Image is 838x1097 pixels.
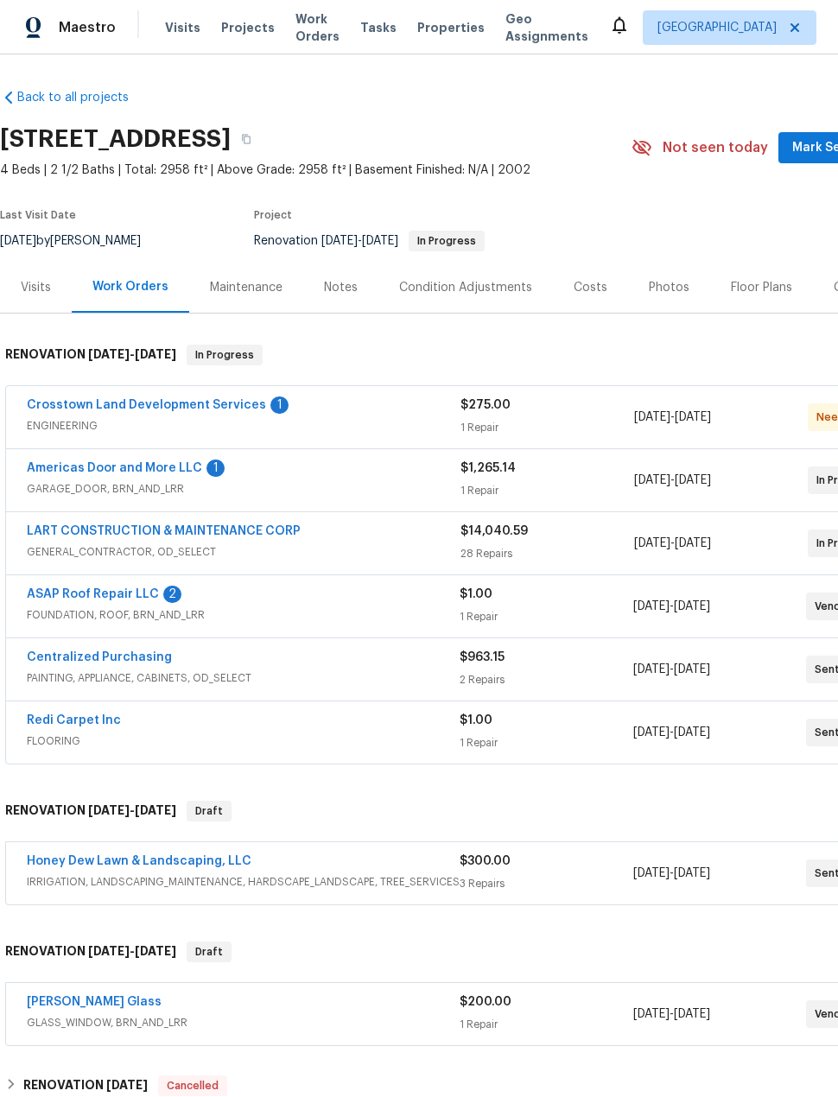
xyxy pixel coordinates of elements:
span: $963.15 [460,651,505,663]
span: - [633,724,710,741]
span: Work Orders [295,10,340,45]
span: - [633,865,710,882]
a: Honey Dew Lawn & Landscaping, LLC [27,855,251,867]
span: GLASS_WINDOW, BRN_AND_LRR [27,1014,460,1031]
span: - [88,804,176,816]
h6: RENOVATION [5,801,176,821]
span: ENGINEERING [27,417,460,434]
span: GENERAL_CONTRACTOR, OD_SELECT [27,543,460,561]
span: Renovation [254,235,485,247]
button: Copy Address [231,124,262,155]
span: Cancelled [160,1077,225,1094]
span: [DATE] [674,600,710,612]
span: [DATE] [634,537,670,549]
span: - [633,1005,710,1023]
div: 1 [206,460,225,477]
div: 3 Repairs [460,875,632,892]
span: [DATE] [88,945,130,957]
a: Centralized Purchasing [27,651,172,663]
a: Crosstown Land Development Services [27,399,266,411]
h6: RENOVATION [23,1075,148,1096]
a: Redi Carpet Inc [27,714,121,726]
span: [DATE] [674,867,710,879]
span: [DATE] [634,411,670,423]
a: ASAP Roof Repair LLC [27,588,159,600]
span: [DATE] [88,348,130,360]
span: [DATE] [675,411,711,423]
a: Americas Door and More LLC [27,462,202,474]
span: [DATE] [633,1008,670,1020]
span: Draft [188,943,230,961]
span: [DATE] [321,235,358,247]
span: [DATE] [675,537,711,549]
span: $1.00 [460,588,492,600]
span: In Progress [410,236,483,246]
div: Costs [574,279,607,296]
span: [DATE] [633,663,670,675]
span: - [634,472,711,489]
span: [DATE] [106,1079,148,1091]
span: Projects [221,19,275,36]
span: $1,265.14 [460,462,516,474]
span: [DATE] [674,726,710,739]
span: Visits [165,19,200,36]
span: [DATE] [674,663,710,675]
span: $1.00 [460,714,492,726]
span: [DATE] [675,474,711,486]
h6: RENOVATION [5,942,176,962]
span: [DATE] [674,1008,710,1020]
div: 1 Repair [460,419,634,436]
span: FLOORING [27,732,460,750]
div: 2 Repairs [460,671,632,688]
a: LART CONSTRUCTION & MAINTENANCE CORP [27,525,301,537]
div: 2 [163,586,181,603]
span: [DATE] [633,600,670,612]
div: 1 Repair [460,608,632,625]
span: Maestro [59,19,116,36]
span: $275.00 [460,399,511,411]
span: Draft [188,802,230,820]
div: Work Orders [92,278,168,295]
div: 28 Repairs [460,545,634,562]
div: Visits [21,279,51,296]
span: Geo Assignments [505,10,588,45]
span: GARAGE_DOOR, BRN_AND_LRR [27,480,460,498]
div: 1 [270,396,289,414]
span: [DATE] [135,804,176,816]
span: In Progress [188,346,261,364]
span: [DATE] [135,348,176,360]
span: - [634,409,711,426]
div: 1 Repair [460,482,634,499]
span: [DATE] [88,804,130,816]
span: - [633,598,710,615]
span: - [321,235,398,247]
span: FOUNDATION, ROOF, BRN_AND_LRR [27,606,460,624]
span: $200.00 [460,996,511,1008]
div: Floor Plans [731,279,792,296]
span: $14,040.59 [460,525,528,537]
span: Project [254,210,292,220]
span: [GEOGRAPHIC_DATA] [657,19,777,36]
span: - [88,945,176,957]
div: Photos [649,279,689,296]
span: [DATE] [362,235,398,247]
a: [PERSON_NAME] Glass [27,996,162,1008]
span: Tasks [360,22,397,34]
span: [DATE] [634,474,670,486]
div: 1 Repair [460,1016,632,1033]
span: - [634,535,711,552]
span: PAINTING, APPLIANCE, CABINETS, OD_SELECT [27,669,460,687]
span: [DATE] [633,726,670,739]
div: Condition Adjustments [399,279,532,296]
h6: RENOVATION [5,345,176,365]
div: Notes [324,279,358,296]
span: - [88,348,176,360]
span: Properties [417,19,485,36]
div: Maintenance [210,279,283,296]
div: 1 Repair [460,734,632,751]
span: - [633,661,710,678]
span: $300.00 [460,855,511,867]
span: [DATE] [135,945,176,957]
span: IRRIGATION, LANDSCAPING_MAINTENANCE, HARDSCAPE_LANDSCAPE, TREE_SERVICES [27,873,460,891]
span: [DATE] [633,867,670,879]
